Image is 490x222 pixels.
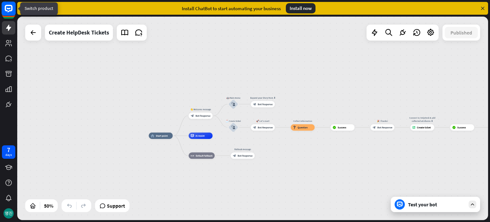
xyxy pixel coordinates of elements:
[249,96,277,99] div: Expand your Story from ⬇
[368,119,397,123] div: 🎉 Thanks!
[191,114,194,117] i: block_bot_response
[338,126,346,129] span: Success
[288,119,317,123] div: Collect information
[286,3,316,13] div: Install now
[42,201,55,211] div: 50%
[107,201,125,211] span: Support
[196,134,205,137] span: AI Assist
[457,126,466,129] span: Success
[196,154,212,157] span: Default fallback
[156,134,168,137] span: Start point
[253,103,256,106] i: block_bot_response
[2,145,15,159] a: 7 days
[231,126,235,129] i: block_user_input
[253,126,256,129] i: block_bot_response
[5,3,24,22] button: Open LiveChat chat widget
[249,119,277,123] div: 🚀 Let's start!
[49,25,109,41] div: Create HelpDesk Tickets
[373,126,376,129] i: block_bot_response
[231,102,235,106] i: block_user_input
[191,154,194,157] i: block_fallback
[293,126,296,129] i: block_question
[196,114,211,117] span: Bot Response
[298,126,308,129] span: Question
[186,108,215,111] div: 👋 Welcome message
[224,119,243,123] div: 📩 Create ticket
[452,126,456,129] i: block_success
[408,116,437,123] div: Connect to HelpDesk & add collected attributes ⬇
[228,148,257,151] div: Fallback message
[445,27,478,38] button: Published
[7,147,10,153] div: 7
[5,153,12,157] div: days
[233,154,236,157] i: block_bot_response
[408,201,465,208] div: Test your bot
[417,126,431,129] span: Create ticket
[258,103,273,106] span: Bot Response
[224,96,243,99] div: 🤖 Main menu
[258,126,273,129] span: Bot Response
[182,5,281,11] div: Install ChatBot to start automating your business
[238,154,253,157] span: Bot Response
[333,126,336,129] i: block_success
[151,134,154,137] i: home_2
[377,126,392,129] span: Bot Response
